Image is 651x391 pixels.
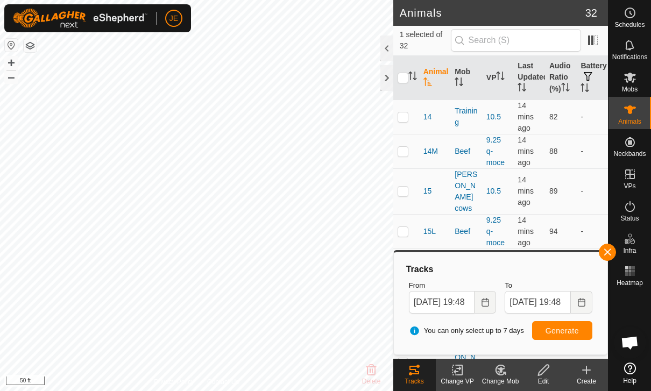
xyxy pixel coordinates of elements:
a: 9.25 q-moce [486,216,505,247]
span: 15 [423,186,432,197]
span: 14M [423,146,438,157]
span: JE [169,13,178,24]
span: Status [620,215,639,222]
td: - [576,99,608,134]
th: VP [482,56,514,100]
p-sorticon: Activate to sort [455,79,463,88]
td: - [576,134,608,168]
th: Mob [450,56,482,100]
div: Edit [522,376,565,386]
div: Beef [455,146,478,157]
a: 10.5 [486,187,501,195]
button: + [5,56,18,69]
div: Tracks [405,263,597,276]
button: Choose Date [475,291,496,314]
span: 1 selected of 32 [400,29,451,52]
span: 82 [549,112,558,121]
td: - [576,168,608,214]
td: - [576,248,608,294]
div: [PERSON_NAME] cows [455,249,478,294]
span: Help [623,378,636,384]
div: Open chat [614,326,646,359]
span: Neckbands [613,151,646,157]
span: Generate [546,326,579,335]
span: 2 [423,357,428,368]
div: Change VP [436,376,479,386]
span: 6 Oct 2025 at 7:33 pm [518,216,534,247]
span: 89 [549,187,558,195]
span: Mobs [622,86,638,93]
img: Gallagher Logo [13,9,147,28]
div: Training [455,105,478,128]
span: 32 [585,5,597,21]
span: 15L [423,226,436,237]
span: 6 Oct 2025 at 7:33 pm [518,101,534,132]
input: Search (S) [451,29,581,52]
button: Map Layers [24,39,37,52]
a: 10.5 [486,112,501,121]
th: Last Updated [513,56,545,100]
span: 95 [549,358,558,367]
span: 94 [549,227,558,236]
span: Notifications [612,54,647,60]
p-sorticon: Activate to sort [408,73,417,82]
button: Reset Map [5,39,18,52]
span: Heatmap [617,280,643,286]
a: 9.25 q-moce [486,136,505,167]
button: Generate [532,321,592,340]
button: Choose Date [571,291,592,314]
span: Infra [623,247,636,254]
div: [PERSON_NAME] cows [455,169,478,214]
p-sorticon: Activate to sort [581,85,589,94]
th: Animal [419,56,451,100]
p-sorticon: Activate to sort [423,79,432,88]
a: 10.5 [486,358,501,367]
div: Create [565,376,608,386]
span: 6 Oct 2025 at 7:33 pm [518,136,534,167]
div: Change Mob [479,376,522,386]
div: Beef [455,226,478,237]
th: Audio Ratio (%) [545,56,577,100]
span: VPs [624,183,635,189]
a: Help [608,358,651,388]
div: Tracks [393,376,436,386]
a: Privacy Policy [154,377,194,387]
span: You can only select up to 7 days [409,325,524,336]
label: To [505,280,592,291]
p-sorticon: Activate to sort [518,84,526,93]
p-sorticon: Activate to sort [496,73,505,82]
label: From [409,280,497,291]
p-sorticon: Activate to sort [561,84,570,93]
span: Schedules [614,22,645,28]
span: Animals [618,118,641,125]
th: Battery [576,56,608,100]
span: 14 [423,111,432,123]
span: 88 [549,147,558,155]
span: 6 Oct 2025 at 7:33 pm [518,175,534,207]
h2: Animals [400,6,585,19]
a: Contact Us [207,377,239,387]
td: - [576,214,608,248]
button: – [5,70,18,83]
